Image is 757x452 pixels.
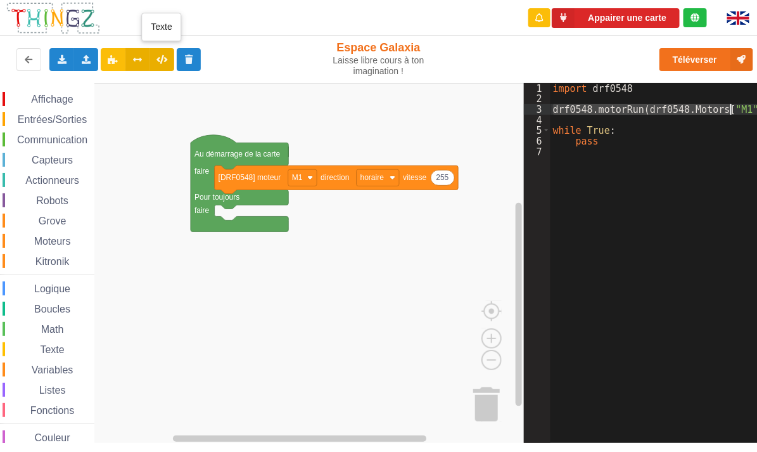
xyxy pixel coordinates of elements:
[524,115,550,126] div: 4
[39,324,66,335] span: Math
[524,136,550,146] div: 6
[30,365,75,375] span: Variables
[659,48,753,71] button: Téléverser
[194,150,281,158] text: Au démarrage de la carte
[524,83,550,94] div: 1
[315,41,442,77] div: Espace Galaxia
[38,344,66,355] span: Texte
[34,256,71,267] span: Kitronik
[360,173,385,182] text: horaire
[524,104,550,115] div: 3
[524,125,550,136] div: 5
[16,114,89,125] span: Entrées/Sorties
[315,55,442,77] div: Laisse libre cours à ton imagination !
[32,283,72,294] span: Logique
[321,173,349,182] text: direction
[684,8,707,27] div: Tu es connecté au serveur de création de Thingz
[29,94,75,105] span: Affichage
[33,432,72,443] span: Couleur
[292,173,303,182] text: M1
[6,1,101,35] img: thingz_logo.png
[37,216,68,226] span: Grove
[34,195,70,206] span: Robots
[30,155,75,165] span: Capteurs
[727,11,749,25] img: gb.png
[23,175,81,186] span: Actionneurs
[29,405,76,416] span: Fonctions
[194,193,239,202] text: Pour toujours
[32,236,73,247] span: Moteurs
[552,8,680,28] button: Appairer une carte
[194,206,210,215] text: faire
[436,173,449,182] text: 255
[219,173,281,182] text: [DRF0548] moteur
[32,304,72,314] span: Boucles
[37,385,68,396] span: Listes
[524,146,550,157] div: 7
[194,167,210,176] text: faire
[524,93,550,104] div: 2
[141,13,181,41] div: Texte
[403,173,427,182] text: vitesse
[15,134,89,145] span: Communication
